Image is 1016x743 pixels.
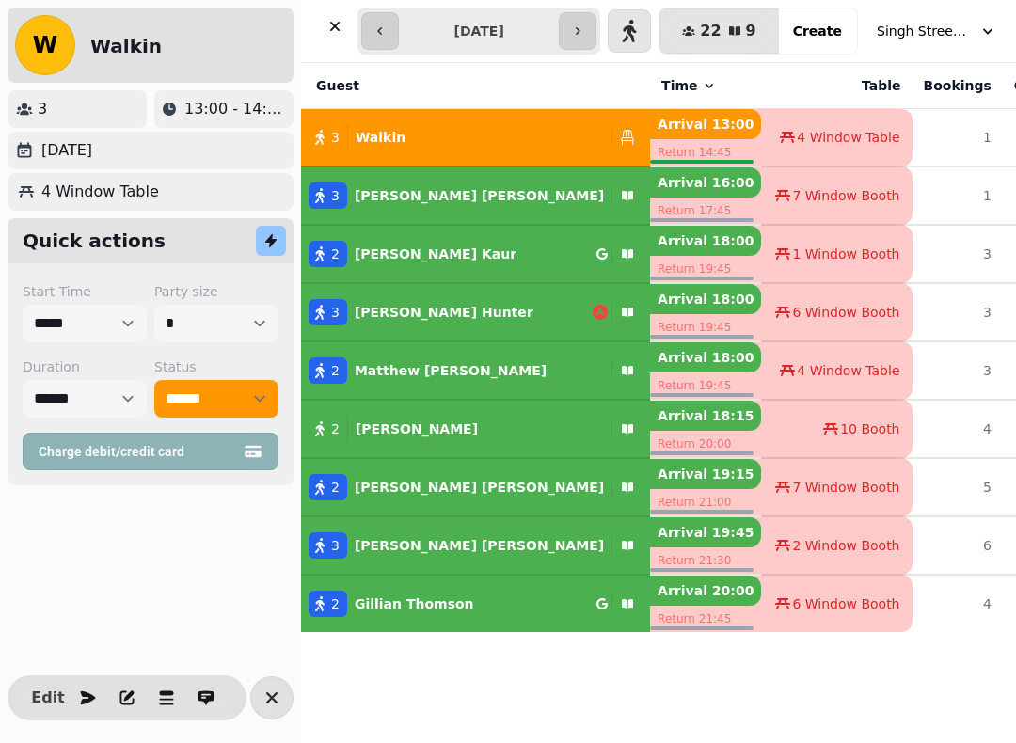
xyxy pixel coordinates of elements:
button: Charge debit/credit card [23,433,278,470]
span: 3 [331,186,340,205]
p: Walkin [356,128,405,147]
td: 1 [913,166,1003,225]
span: 7 Window Booth [792,478,899,497]
span: 2 [331,361,340,380]
p: Gillian Thomson [355,594,474,613]
td: 1 [913,109,1003,167]
button: Create [778,8,857,54]
p: [DATE] [41,139,92,162]
p: Arrival 19:15 [650,459,761,489]
button: Time [661,76,716,95]
span: Charge debit/credit card [39,445,240,458]
button: 3[PERSON_NAME] [PERSON_NAME] [301,173,650,218]
p: Arrival 18:15 [650,401,761,431]
span: 3 [331,536,340,555]
p: Return 20:00 [650,431,761,457]
th: Table [761,63,912,109]
button: 2[PERSON_NAME] [301,406,650,451]
span: 2 [331,594,340,613]
span: 4 Window Table [797,128,899,147]
span: 6 Window Booth [792,594,899,613]
span: 10 Booth [840,419,899,438]
label: Party size [154,282,278,301]
p: Return 21:45 [650,606,761,632]
button: 2[PERSON_NAME] [PERSON_NAME] [301,465,650,510]
p: [PERSON_NAME] [PERSON_NAME] [355,536,604,555]
button: 229 [659,8,778,54]
span: W [33,34,57,56]
span: Create [793,24,842,38]
span: 4 Window Table [797,361,899,380]
p: Return 19:45 [650,314,761,340]
button: 2Gillian Thomson [301,581,650,626]
span: 2 [331,478,340,497]
label: Status [154,357,278,376]
button: 3Walkin [301,115,650,160]
p: 4 Window Table [41,181,159,203]
p: [PERSON_NAME] [PERSON_NAME] [355,186,604,205]
span: Time [661,76,697,95]
th: Guest [301,63,650,109]
p: Arrival 20:00 [650,576,761,606]
p: Arrival 18:00 [650,284,761,314]
span: 6 Window Booth [792,303,899,322]
td: 3 [913,341,1003,400]
p: Arrival 16:00 [650,167,761,198]
span: Edit [37,690,59,705]
p: Matthew [PERSON_NAME] [355,361,547,380]
span: 22 [700,24,721,39]
p: Return 19:45 [650,256,761,282]
p: Return 19:45 [650,372,761,399]
p: 3 [38,98,47,120]
p: Arrival 18:00 [650,342,761,372]
p: [PERSON_NAME] Kaur [355,245,516,263]
h2: Quick actions [23,228,166,254]
button: 3[PERSON_NAME] Hunter [301,290,650,335]
p: Return 21:30 [650,547,761,574]
p: 13:00 - 14:45 [184,98,286,120]
span: 2 Window Booth [792,536,899,555]
p: Return 21:00 [650,489,761,515]
button: Singh Street Bruntsfield [865,14,1008,48]
h2: Walkin [90,33,162,59]
label: Start Time [23,282,147,301]
span: 3 [331,303,340,322]
p: Arrival 19:45 [650,517,761,547]
th: Bookings [913,63,1003,109]
button: Edit [29,679,67,717]
td: 3 [913,225,1003,283]
td: 6 [913,516,1003,575]
span: 2 [331,245,340,263]
span: 9 [746,24,756,39]
td: 3 [913,283,1003,341]
p: Arrival 13:00 [650,109,761,139]
span: Singh Street Bruntsfield [877,22,971,40]
p: Return 14:45 [650,139,761,166]
p: [PERSON_NAME] [PERSON_NAME] [355,478,604,497]
span: 1 Window Booth [792,245,899,263]
span: 3 [331,128,340,147]
p: [PERSON_NAME] [356,419,478,438]
span: 2 [331,419,340,438]
button: 3[PERSON_NAME] [PERSON_NAME] [301,523,650,568]
button: 2[PERSON_NAME] Kaur [301,231,650,277]
td: 5 [913,458,1003,516]
td: 4 [913,575,1003,632]
p: [PERSON_NAME] Hunter [355,303,533,322]
td: 4 [913,400,1003,458]
button: 2Matthew [PERSON_NAME] [301,348,650,393]
p: Return 17:45 [650,198,761,224]
span: 7 Window Booth [792,186,899,205]
p: Arrival 18:00 [650,226,761,256]
label: Duration [23,357,147,376]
